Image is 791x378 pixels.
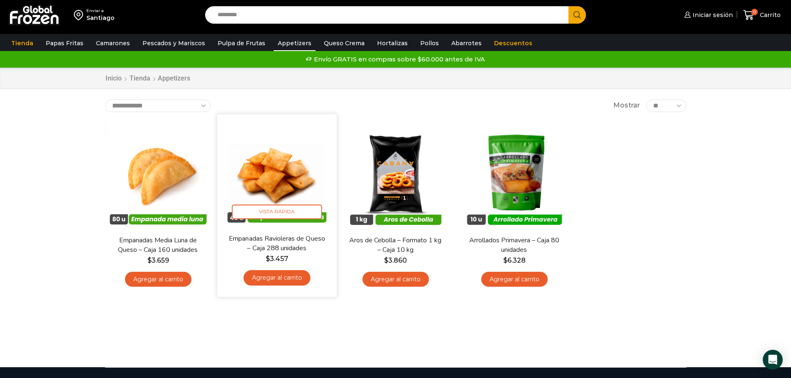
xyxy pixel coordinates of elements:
[243,270,310,285] a: Agregar al carrito: “Empanadas Ravioleras de Queso - Caja 288 unidades”
[751,9,758,15] span: 0
[741,5,783,25] a: 0 Carrito
[481,272,548,287] a: Agregar al carrito: “Arrollados Primavera - Caja 80 unidades”
[213,35,269,51] a: Pulpa de Frutas
[105,100,211,112] select: Pedido de la tienda
[373,35,412,51] a: Hortalizas
[503,256,507,264] span: $
[447,35,486,51] a: Abarrotes
[568,6,586,24] button: Search button
[682,7,733,23] a: Iniciar sesión
[362,272,429,287] a: Agregar al carrito: “Aros de Cebolla - Formato 1 kg - Caja 10 kg”
[758,11,781,19] span: Carrito
[7,35,37,51] a: Tienda
[691,11,733,19] span: Iniciar sesión
[384,256,388,264] span: $
[125,272,191,287] a: Agregar al carrito: “Empanadas Media Luna de Queso - Caja 160 unidades”
[490,35,536,51] a: Descuentos
[466,236,562,255] a: Arrollados Primavera – Caja 80 unidades
[147,256,169,264] bdi: 3.659
[613,101,640,110] span: Mostrar
[503,256,526,264] bdi: 6.328
[348,236,443,255] a: Aros de Cebolla – Formato 1 kg – Caja 10 kg
[74,8,86,22] img: address-field-icon.svg
[265,254,288,262] bdi: 3.457
[92,35,134,51] a: Camarones
[228,234,325,253] a: Empanadas Ravioleras de Queso – Caja 288 unidades
[42,35,88,51] a: Papas Fritas
[129,74,151,83] a: Tienda
[265,254,269,262] span: $
[763,350,783,370] div: Open Intercom Messenger
[138,35,209,51] a: Pescados y Mariscos
[105,74,190,83] nav: Breadcrumb
[147,256,152,264] span: $
[274,35,316,51] a: Appetizers
[320,35,369,51] a: Queso Crema
[384,256,407,264] bdi: 3.860
[232,205,322,219] span: Vista Rápida
[110,236,206,255] a: Empanadas Media Luna de Queso – Caja 160 unidades
[416,35,443,51] a: Pollos
[86,14,115,22] div: Santiago
[158,74,190,82] h1: Appetizers
[105,74,122,83] a: Inicio
[86,8,115,14] div: Enviar a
